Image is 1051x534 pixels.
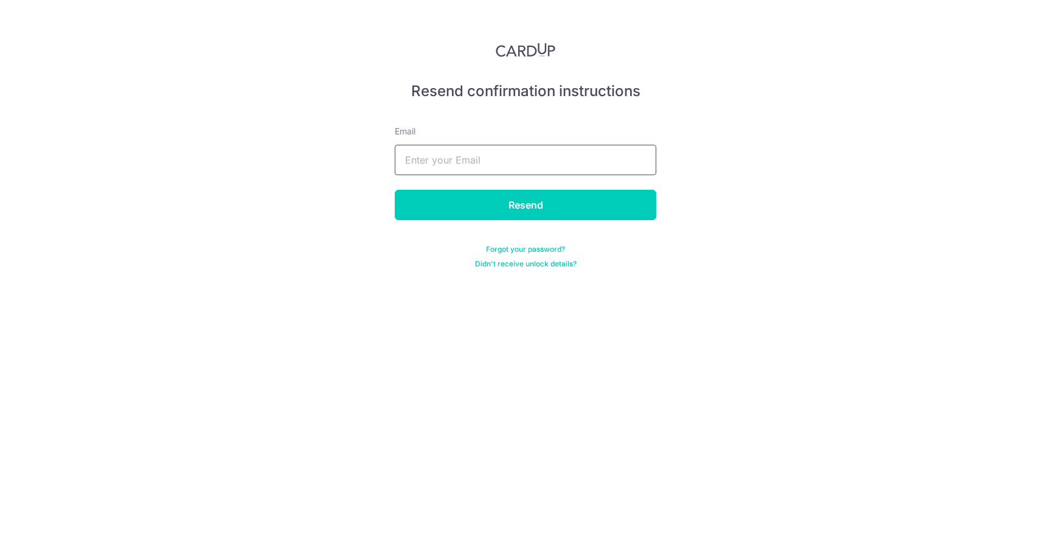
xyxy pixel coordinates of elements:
input: Enter your Email [395,145,656,175]
img: CardUp Logo [496,43,555,57]
a: Forgot your password? [486,244,565,254]
h5: Resend confirmation instructions [395,81,656,101]
label: Email [395,125,415,137]
input: Resend [395,190,656,220]
a: Didn't receive unlock details? [475,259,577,269]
